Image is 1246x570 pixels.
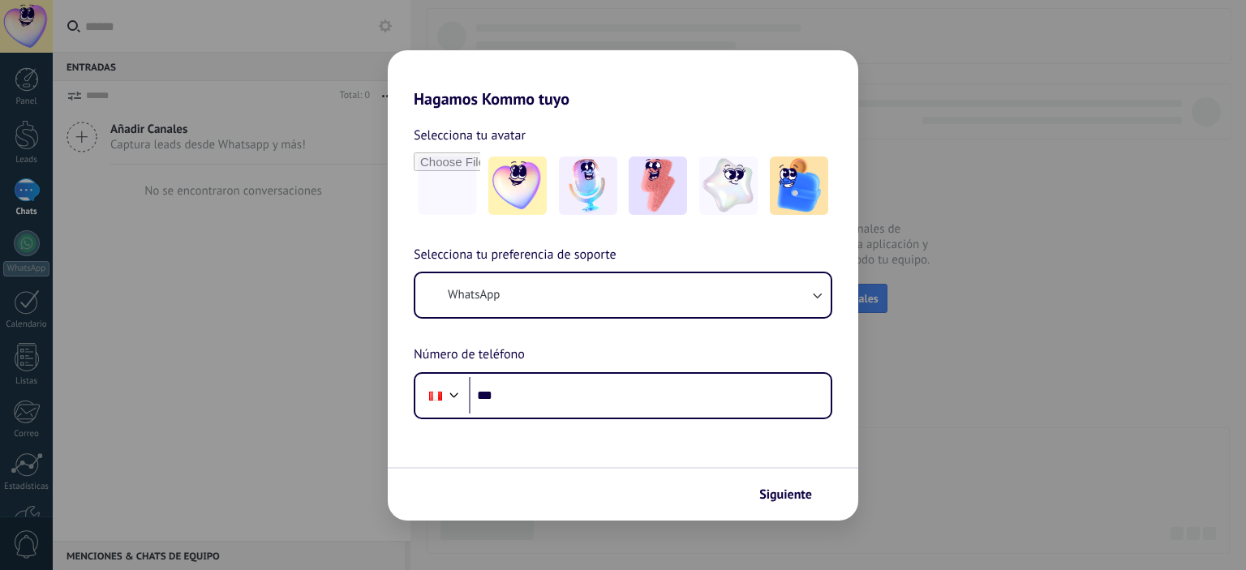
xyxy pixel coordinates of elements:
[414,125,526,146] span: Selecciona tu avatar
[415,273,831,317] button: WhatsApp
[448,287,500,303] span: WhatsApp
[629,156,687,215] img: -3.jpeg
[420,379,451,413] div: Peru: + 51
[414,345,525,366] span: Número de teléfono
[699,156,758,215] img: -4.jpeg
[752,481,834,508] button: Siguiente
[388,50,858,109] h2: Hagamos Kommo tuyo
[770,156,828,215] img: -5.jpeg
[559,156,617,215] img: -2.jpeg
[488,156,547,215] img: -1.jpeg
[414,245,617,266] span: Selecciona tu preferencia de soporte
[759,489,812,500] span: Siguiente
